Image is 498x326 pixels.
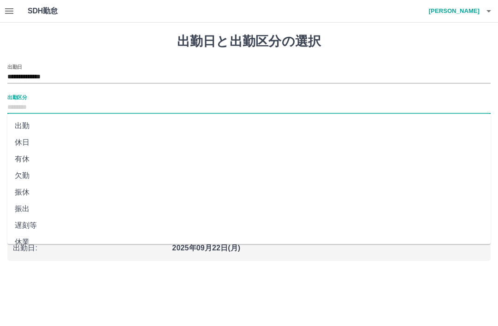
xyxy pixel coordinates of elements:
[7,34,491,49] h1: 出勤日と出勤区分の選択
[13,243,166,254] p: 出勤日 :
[7,184,491,201] li: 振休
[7,151,491,167] li: 有休
[7,63,22,70] label: 出勤日
[7,118,491,134] li: 出勤
[7,201,491,217] li: 振出
[7,234,491,250] li: 休業
[7,217,491,234] li: 遅刻等
[172,244,240,252] b: 2025年09月22日(月)
[7,94,27,101] label: 出勤区分
[7,167,491,184] li: 欠勤
[7,134,491,151] li: 休日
